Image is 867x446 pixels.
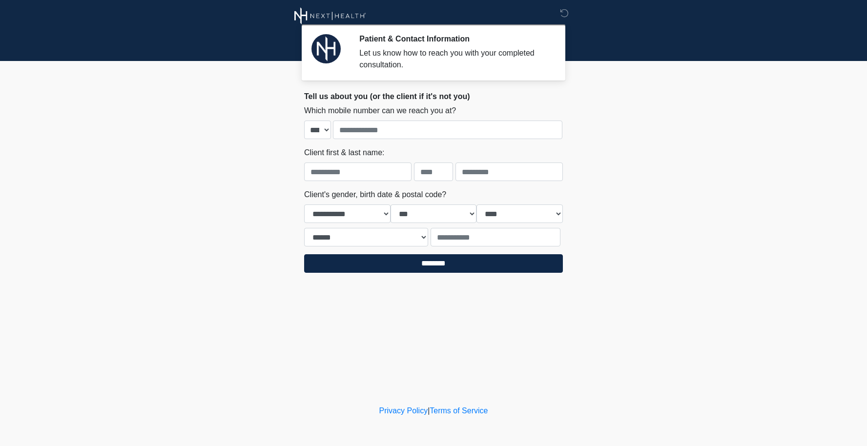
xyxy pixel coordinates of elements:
a: Terms of Service [430,406,488,415]
label: Which mobile number can we reach you at? [304,105,456,117]
label: Client's gender, birth date & postal code? [304,189,446,201]
h2: Patient & Contact Information [359,34,548,43]
div: Let us know how to reach you with your completed consultation. [359,47,548,71]
a: Privacy Policy [379,406,428,415]
h2: Tell us about you (or the client if it's not you) [304,92,563,101]
a: | [428,406,430,415]
label: Client first & last name: [304,147,385,159]
img: Next Health Wellness Logo [294,7,366,24]
img: Agent Avatar [311,34,341,63]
